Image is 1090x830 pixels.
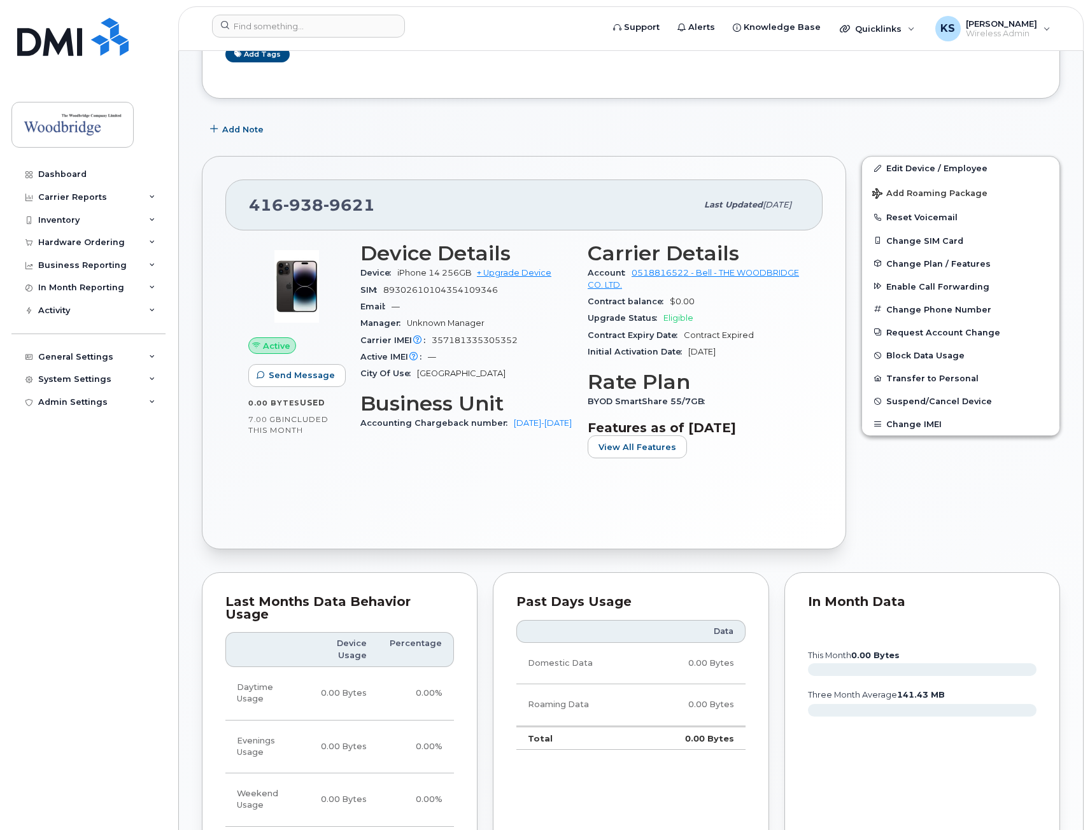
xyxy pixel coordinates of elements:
div: Past Days Usage [516,596,745,608]
span: 938 [283,195,323,215]
td: Roaming Data [516,684,642,726]
span: Change Plan / Features [886,258,991,268]
button: Add Roaming Package [862,179,1059,206]
span: Add Note [222,123,264,136]
span: $0.00 [670,297,695,306]
td: Domestic Data [516,643,642,684]
button: Transfer to Personal [862,367,1059,390]
span: Send Message [269,369,335,381]
span: Quicklinks [855,24,902,34]
h3: Device Details [360,242,572,265]
span: 0.00 Bytes [248,398,300,407]
span: 7.00 GB [248,415,282,424]
th: Device Usage [307,632,378,667]
span: Add Roaming Package [872,188,987,200]
span: Enable Call Forwarding [886,281,989,291]
button: Reset Voicemail [862,206,1059,229]
td: Daytime Usage [225,667,307,721]
span: Last updated [704,200,763,209]
td: 0.00 Bytes [307,667,378,721]
a: [DATE]-[DATE] [514,418,572,428]
button: Change IMEI [862,412,1059,435]
img: image20231002-3703462-njx0qo.jpeg [258,248,335,325]
button: Change Phone Number [862,298,1059,321]
span: 416 [249,195,375,215]
span: Email [360,302,392,311]
td: 0.00 Bytes [642,643,746,684]
span: Manager [360,318,407,328]
span: 9621 [323,195,375,215]
td: 0.00 Bytes [307,721,378,774]
span: — [428,352,436,362]
span: SIM [360,285,383,295]
span: [GEOGRAPHIC_DATA] [417,369,506,378]
span: Alerts [688,21,715,34]
span: iPhone 14 256GB [397,268,472,278]
button: Change Plan / Features [862,252,1059,275]
h3: Features as of [DATE] [588,420,800,435]
span: Eligible [663,313,693,323]
td: 0.00% [378,773,454,827]
span: Contract Expiry Date [588,330,684,340]
td: Weekend Usage [225,773,307,827]
span: 357181335305352 [432,335,518,345]
text: three month average [807,690,945,700]
a: + Upgrade Device [477,268,551,278]
span: included this month [248,414,329,435]
span: Carrier IMEI [360,335,432,345]
td: 0.00% [378,667,454,721]
span: Upgrade Status [588,313,663,323]
a: Alerts [669,15,724,40]
tr: Friday from 6:00pm to Monday 8:00am [225,773,454,827]
span: Contract Expired [684,330,754,340]
span: Accounting Chargeback number [360,418,514,428]
div: Keith Siu [926,16,1059,41]
div: Quicklinks [831,16,924,41]
span: City Of Use [360,369,417,378]
span: KS [940,21,955,36]
td: 0.00% [378,721,454,774]
div: Last Months Data Behavior Usage [225,596,454,621]
span: Initial Activation Date [588,347,688,356]
span: Unknown Manager [407,318,485,328]
span: Wireless Admin [966,29,1037,39]
a: 0518816522 - Bell - THE WOODBRIDGE CO. LTD. [588,268,799,289]
span: [DATE] [763,200,791,209]
span: Contract balance [588,297,670,306]
th: Data [642,620,746,643]
span: View All Features [598,441,676,453]
td: Evenings Usage [225,721,307,774]
button: Send Message [248,364,346,387]
button: Add Note [202,118,274,141]
span: Account [588,268,632,278]
span: Active [263,340,290,352]
tspan: 0.00 Bytes [851,651,900,660]
td: Total [516,726,642,750]
span: Knowledge Base [744,21,821,34]
span: Support [624,21,660,34]
button: View All Features [588,435,687,458]
th: Percentage [378,632,454,667]
tr: Weekdays from 6:00pm to 8:00am [225,721,454,774]
span: Active IMEI [360,352,428,362]
a: Edit Device / Employee [862,157,1059,179]
span: [DATE] [688,347,716,356]
input: Find something... [212,15,405,38]
tspan: 141.43 MB [897,690,945,700]
td: 0.00 Bytes [642,684,746,726]
button: Request Account Change [862,321,1059,344]
td: 0.00 Bytes [642,726,746,750]
a: Support [604,15,669,40]
span: [PERSON_NAME] [966,18,1037,29]
div: In Month Data [808,596,1037,608]
text: this month [807,651,900,660]
span: used [300,398,325,407]
h3: Carrier Details [588,242,800,265]
span: — [392,302,400,311]
td: 0.00 Bytes [307,773,378,827]
h3: Business Unit [360,392,572,415]
span: BYOD SmartShare 55/7GB [588,397,711,406]
a: Knowledge Base [724,15,830,40]
button: Block Data Usage [862,344,1059,367]
h3: Rate Plan [588,370,800,393]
